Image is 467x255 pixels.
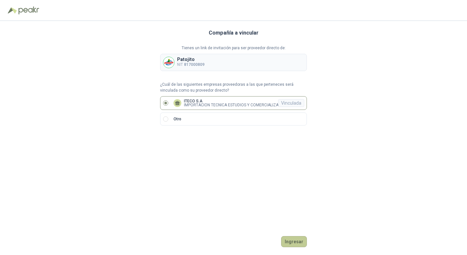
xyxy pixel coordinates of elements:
[184,103,294,107] p: IMPORTACION TECNICA ESTUDIOS Y COMERCIALIZACION S.A
[281,236,307,247] button: Ingresar
[184,62,204,67] b: 817000809
[160,82,307,94] p: ¿Cuál de las siguientes empresas proveedoras a las que perteneces será vinculada como su proveedo...
[8,7,17,14] img: Logo
[160,45,307,51] p: Tienes un link de invitación para ser proveedor directo de:
[278,99,304,107] div: Vinculada
[173,116,181,122] p: Otro
[177,57,204,62] p: Patojito
[163,57,174,68] img: Company Logo
[184,99,294,103] p: ITECO S.A
[209,29,259,37] h3: Compañía a vincular
[18,7,39,14] img: Peakr
[177,62,204,68] p: NIT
